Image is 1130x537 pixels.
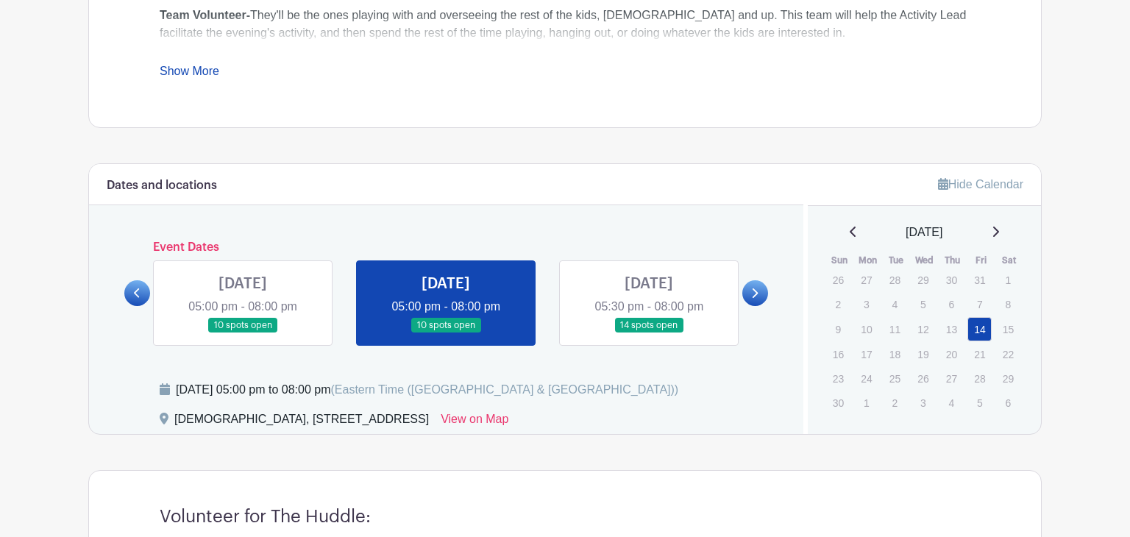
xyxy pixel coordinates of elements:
[826,268,850,291] p: 26
[996,367,1020,390] p: 29
[911,343,935,366] p: 19
[150,241,742,255] h6: Event Dates
[854,293,878,316] p: 3
[911,391,935,414] p: 3
[441,410,508,434] a: View on Map
[911,367,935,390] p: 26
[826,343,850,366] p: 16
[174,410,429,434] div: [DEMOGRAPHIC_DATA], [STREET_ADDRESS]
[906,224,942,241] span: [DATE]
[854,343,878,366] p: 17
[825,253,854,268] th: Sun
[911,268,935,291] p: 29
[939,268,964,291] p: 30
[967,317,992,341] a: 14
[939,318,964,341] p: 13
[939,293,964,316] p: 6
[939,391,964,414] p: 4
[996,318,1020,341] p: 15
[939,343,964,366] p: 20
[826,293,850,316] p: 2
[160,506,371,527] h4: Volunteer for The Huddle:
[854,318,878,341] p: 10
[996,268,1020,291] p: 1
[883,293,907,316] p: 4
[883,318,907,341] p: 11
[911,293,935,316] p: 5
[176,381,678,399] div: [DATE] 05:00 pm to 08:00 pm
[967,391,992,414] p: 5
[995,253,1024,268] th: Sat
[910,253,939,268] th: Wed
[996,293,1020,316] p: 8
[853,253,882,268] th: Mon
[160,65,219,83] a: Show More
[854,391,878,414] p: 1
[883,268,907,291] p: 28
[939,253,967,268] th: Thu
[939,367,964,390] p: 27
[160,9,250,21] strong: Team Volunteer-
[330,383,678,396] span: (Eastern Time ([GEOGRAPHIC_DATA] & [GEOGRAPHIC_DATA]))
[826,367,850,390] p: 23
[996,343,1020,366] p: 22
[882,253,911,268] th: Tue
[854,367,878,390] p: 24
[911,318,935,341] p: 12
[826,391,850,414] p: 30
[854,268,878,291] p: 27
[107,179,217,193] h6: Dates and locations
[967,367,992,390] p: 28
[967,253,995,268] th: Fri
[938,178,1023,191] a: Hide Calendar
[883,391,907,414] p: 2
[967,343,992,366] p: 21
[996,391,1020,414] p: 6
[826,318,850,341] p: 9
[967,268,992,291] p: 31
[883,367,907,390] p: 25
[967,293,992,316] p: 7
[883,343,907,366] p: 18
